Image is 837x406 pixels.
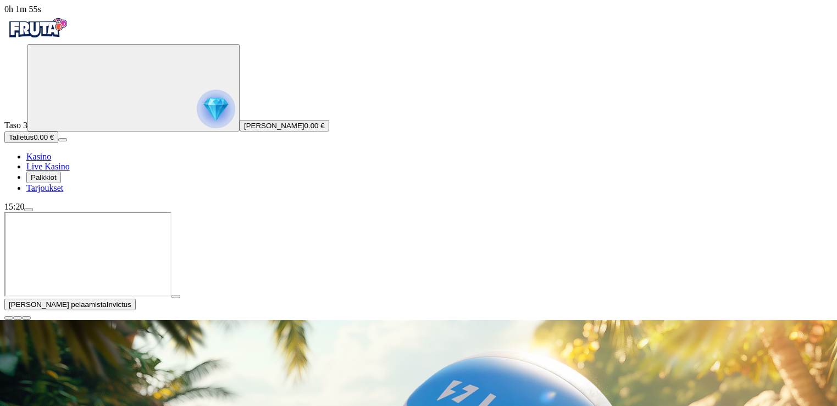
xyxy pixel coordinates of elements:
button: reward iconPalkkiot [26,172,61,183]
span: Talletus [9,133,34,141]
a: diamond iconKasino [26,152,51,161]
span: 0.00 € [304,122,325,130]
img: Fruta [4,14,70,42]
iframe: Invictus [4,212,171,297]
button: play icon [171,295,180,298]
button: [PERSON_NAME] pelaamistaInvictus [4,299,136,310]
nav: Primary [4,14,833,193]
button: menu [58,138,67,141]
button: [PERSON_NAME]0.00 € [240,120,329,131]
span: Kasino [26,152,51,161]
button: fullscreen icon [22,316,31,320]
span: Taso 3 [4,120,27,130]
button: chevron-down icon [13,316,22,320]
span: [PERSON_NAME] pelaamista [9,300,107,309]
button: Talletusplus icon0.00 € [4,131,58,143]
a: gift-inverted iconTarjoukset [26,183,63,193]
span: user session time [4,4,41,14]
span: Tarjoukset [26,183,63,193]
span: Palkkiot [31,173,57,182]
span: 15:20 [4,202,24,211]
a: Fruta [4,34,70,43]
img: reward progress [197,90,235,128]
a: poker-chip iconLive Kasino [26,162,70,171]
span: 0.00 € [34,133,54,141]
span: Live Kasino [26,162,70,171]
button: reward progress [27,44,240,131]
button: menu [24,208,33,211]
button: close icon [4,316,13,320]
span: Invictus [107,300,131,309]
span: [PERSON_NAME] [244,122,304,130]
